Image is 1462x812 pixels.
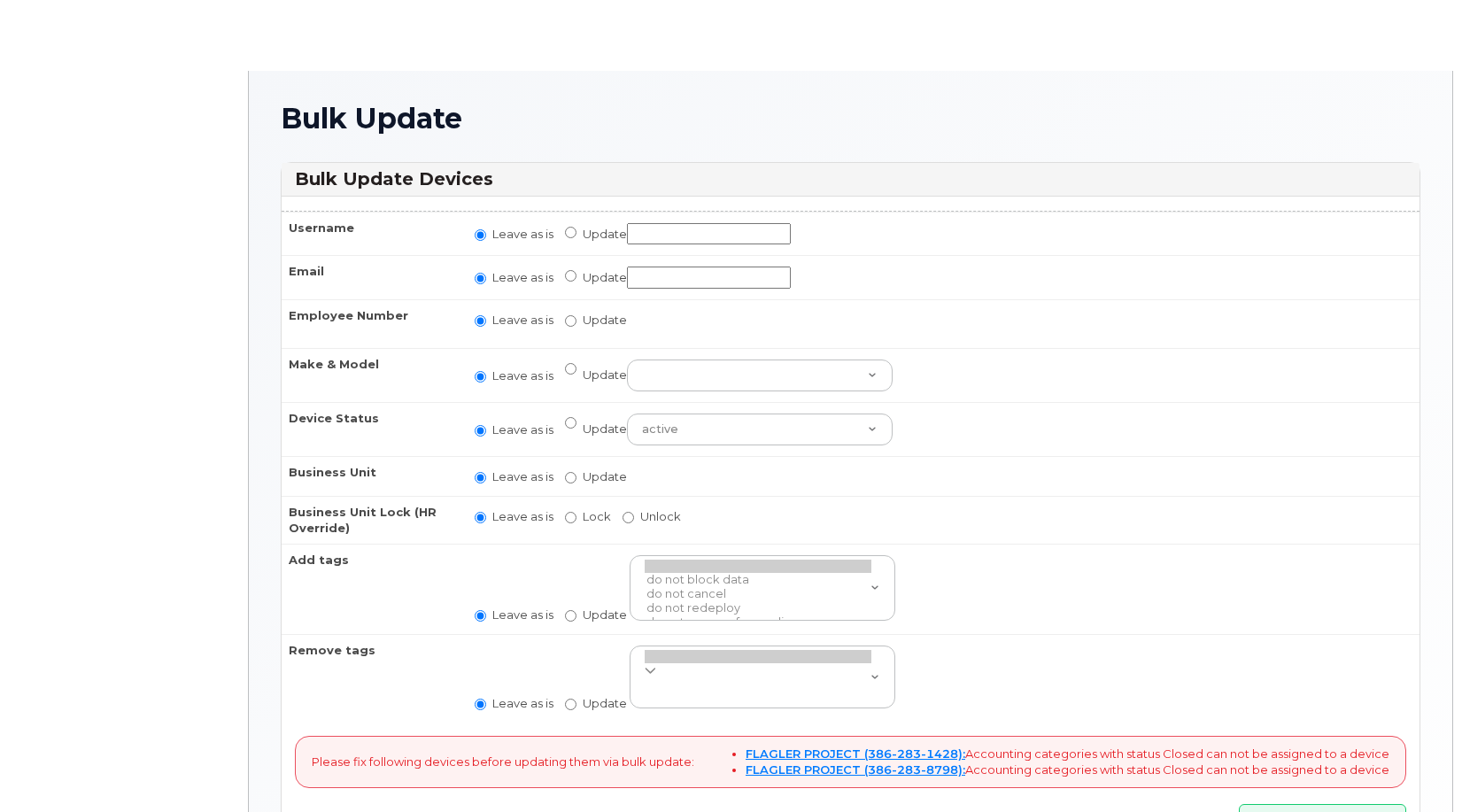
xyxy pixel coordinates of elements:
label: Leave as is [475,508,553,525]
label: Update [565,607,627,623]
input: Leave as is [475,472,486,483]
select: Update [627,414,893,445]
input: Update [565,270,576,282]
input: Update [565,610,576,622]
th: Add tags [282,544,459,634]
input: Update [565,315,576,327]
input: Leave as is [475,699,486,710]
label: Update [565,223,791,245]
input: Leave as is [475,371,486,383]
h1: Bulk Update [281,103,1420,134]
th: Remove tags [282,634,459,722]
input: Leave as is [475,229,486,241]
input: Update [565,417,576,429]
th: Username [282,212,459,256]
input: Lock [565,512,576,523]
label: Leave as is [475,367,553,384]
label: Leave as is [475,269,553,286]
input: Update [627,267,791,289]
label: Update [565,468,627,485]
th: Business Unit Lock (HR Override) [282,496,459,544]
input: Update [565,363,576,375]
div: Please fix following devices before updating them via bulk update: [295,736,1406,788]
input: Leave as is [475,273,486,284]
input: Unlock [623,512,634,523]
label: Leave as is [475,607,553,623]
label: Update [565,267,791,289]
th: Email [282,255,459,299]
label: Leave as is [475,695,553,712]
input: Leave as is [475,610,486,622]
label: Unlock [623,508,681,525]
input: Update [565,472,576,483]
a: FLAGLER PROJECT (386-283-1428): [746,746,965,761]
li: Accounting categories with status Closed can not be assigned to a device [746,762,1389,778]
th: Business Unit [282,456,459,496]
th: Device Status [282,402,459,456]
a: FLAGLER PROJECT (386-283-8798): [746,762,965,777]
label: Leave as is [475,421,553,438]
option: do not block data [645,573,871,587]
label: Leave as is [475,468,553,485]
option: do not cancel [645,587,871,601]
label: Update [565,695,627,712]
option: do not redeploy [645,601,871,615]
input: Leave as is [475,425,486,437]
label: Leave as is [475,226,553,243]
h3: Bulk Update Devices [295,167,1406,191]
select: Update [627,360,893,391]
li: Accounting categories with status Closed can not be assigned to a device [746,746,1389,762]
option: do not remove forwarding [645,615,871,630]
input: Update [565,227,576,238]
label: Update [565,360,893,391]
input: Leave as is [475,315,486,327]
label: Update [565,414,893,445]
input: Update [565,699,576,710]
label: Leave as is [475,312,553,329]
label: Update [565,312,627,329]
th: Employee Number [282,299,459,348]
input: Update [627,223,791,245]
label: Lock [565,508,611,525]
input: Leave as is [475,512,486,523]
th: Make & Model [282,348,459,402]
